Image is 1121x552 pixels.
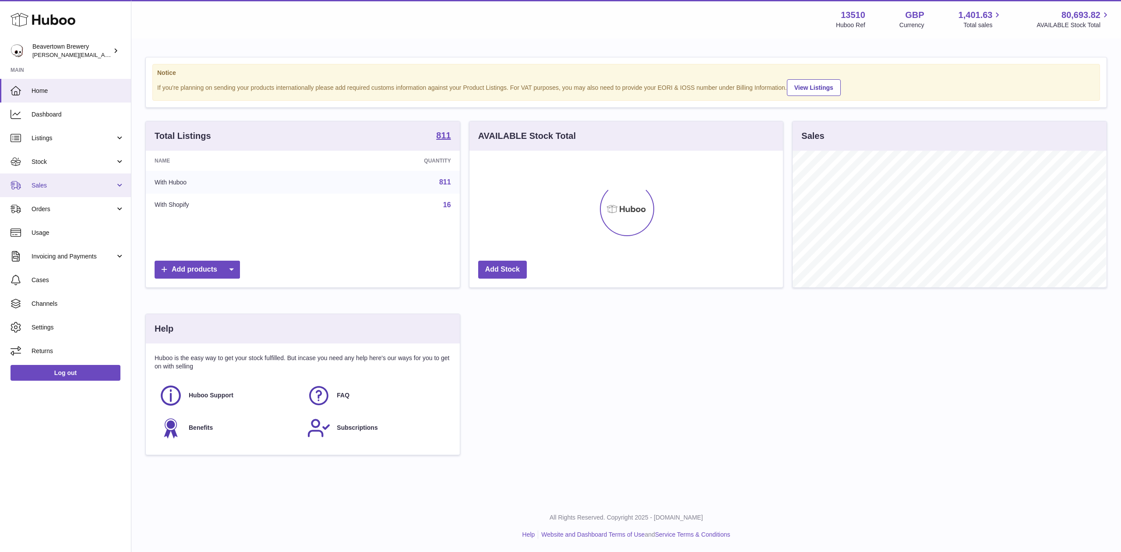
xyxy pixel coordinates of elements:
[315,151,459,171] th: Quantity
[478,261,527,279] a: Add Stock
[337,424,377,432] span: Subscriptions
[32,276,124,284] span: Cases
[337,391,349,400] span: FAQ
[32,158,115,166] span: Stock
[1036,21,1110,29] span: AVAILABLE Stock Total
[32,51,222,58] span: [PERSON_NAME][EMAIL_ADDRESS][PERSON_NAME][DOMAIN_NAME]
[899,21,924,29] div: Currency
[32,229,124,237] span: Usage
[959,9,1003,29] a: 1,401.63 Total sales
[146,171,315,194] td: With Huboo
[801,130,824,142] h3: Sales
[155,130,211,142] h3: Total Listings
[11,44,24,57] img: Matthew.McCormack@beavertownbrewery.co.uk
[32,87,124,95] span: Home
[655,531,730,538] a: Service Terms & Conditions
[436,131,451,142] a: 811
[32,205,115,213] span: Orders
[478,130,576,142] h3: AVAILABLE Stock Total
[439,178,451,186] a: 811
[155,354,451,371] p: Huboo is the easy way to get your stock fulfilled. But incase you need any help here's our ways f...
[32,134,115,142] span: Listings
[307,384,446,407] a: FAQ
[522,531,535,538] a: Help
[836,21,865,29] div: Huboo Ref
[189,391,233,400] span: Huboo Support
[841,9,865,21] strong: 13510
[436,131,451,140] strong: 811
[157,69,1095,77] strong: Notice
[905,9,924,21] strong: GBP
[32,300,124,308] span: Channels
[32,181,115,190] span: Sales
[959,9,993,21] span: 1,401.63
[159,416,298,440] a: Benefits
[32,347,124,355] span: Returns
[32,323,124,332] span: Settings
[1061,9,1100,21] span: 80,693.82
[963,21,1002,29] span: Total sales
[11,365,120,381] a: Log out
[155,261,240,279] a: Add products
[443,201,451,209] a: 16
[538,531,730,539] li: and
[32,252,115,261] span: Invoicing and Payments
[787,79,841,96] a: View Listings
[1036,9,1110,29] a: 80,693.82 AVAILABLE Stock Total
[32,110,124,119] span: Dashboard
[138,513,1114,522] p: All Rights Reserved. Copyright 2025 - [DOMAIN_NAME]
[189,424,213,432] span: Benefits
[157,78,1095,96] div: If you're planning on sending your products internationally please add required customs informati...
[146,194,315,216] td: With Shopify
[32,42,111,59] div: Beavertown Brewery
[307,416,446,440] a: Subscriptions
[541,531,645,538] a: Website and Dashboard Terms of Use
[155,323,173,335] h3: Help
[159,384,298,407] a: Huboo Support
[146,151,315,171] th: Name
